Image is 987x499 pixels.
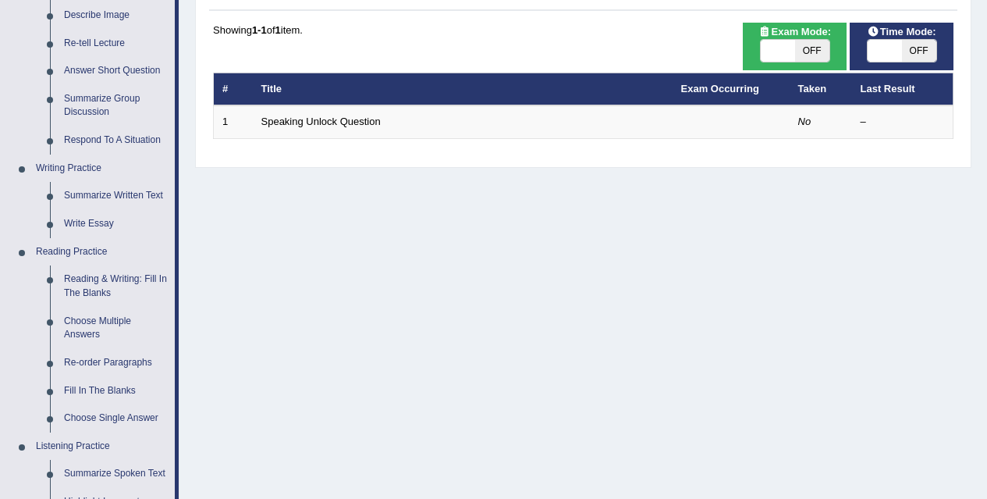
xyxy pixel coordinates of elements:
[57,57,175,85] a: Answer Short Question
[57,2,175,30] a: Describe Image
[798,116,811,127] em: No
[795,40,829,62] span: OFF
[57,460,175,488] a: Summarize Spoken Text
[790,73,852,105] th: Taken
[57,308,175,349] a: Choose Multiple Answers
[57,266,175,307] a: Reading & Writing: Fill In The Blanks
[261,116,381,127] a: Speaking Unlock Question
[214,73,253,105] th: #
[57,405,175,433] a: Choose Single Answer
[57,85,175,127] a: Summarize Group Discussion
[57,377,175,405] a: Fill In The Blanks
[861,115,945,130] div: –
[57,349,175,377] a: Re-order Paragraphs
[57,210,175,238] a: Write Essay
[753,23,837,40] span: Exam Mode:
[275,24,281,36] b: 1
[29,433,175,461] a: Listening Practice
[214,105,253,138] td: 1
[743,23,847,70] div: Show exams occurring in exams
[57,182,175,210] a: Summarize Written Text
[29,155,175,183] a: Writing Practice
[29,238,175,266] a: Reading Practice
[253,73,673,105] th: Title
[57,127,175,155] a: Respond To A Situation
[902,40,936,62] span: OFF
[681,83,759,94] a: Exam Occurring
[252,24,267,36] b: 1-1
[213,23,953,37] div: Showing of item.
[57,30,175,58] a: Re-tell Lecture
[861,23,943,40] span: Time Mode:
[852,73,953,105] th: Last Result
